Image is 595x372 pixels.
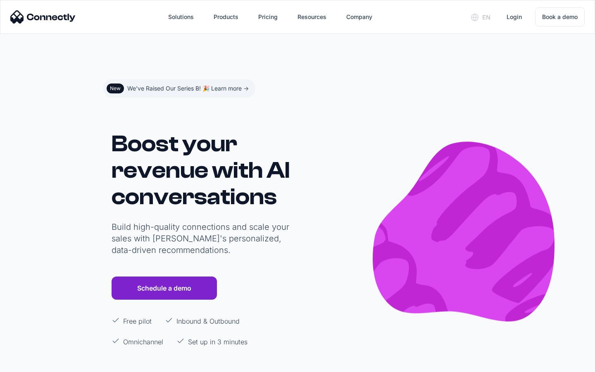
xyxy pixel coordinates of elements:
a: Book a demo [535,7,585,26]
div: en [464,11,497,23]
aside: Language selected: English [8,357,50,369]
p: Set up in 3 minutes [188,337,248,347]
a: NewWe've Raised Our Series B! 🎉 Learn more -> [103,79,255,98]
div: Pricing [258,11,278,23]
div: Solutions [168,11,194,23]
div: Products [214,11,238,23]
div: Company [340,7,379,27]
div: Login [507,11,522,23]
div: Resources [297,11,326,23]
p: Inbound & Outbound [176,316,240,326]
div: Solutions [162,7,200,27]
div: Products [207,7,245,27]
div: Resources [291,7,333,27]
img: Connectly Logo [10,10,76,24]
h1: Boost your revenue with AI conversations [112,131,293,210]
a: Pricing [252,7,284,27]
p: Build high-quality connections and scale your sales with [PERSON_NAME]'s personalized, data-drive... [112,221,293,256]
div: New [110,85,121,92]
a: Schedule a demo [112,277,217,300]
div: We've Raised Our Series B! 🎉 Learn more -> [127,83,249,94]
p: Free pilot [123,316,152,326]
p: Omnichannel [123,337,163,347]
div: Company [346,11,372,23]
ul: Language list [17,358,50,369]
div: en [482,12,490,23]
a: Login [500,7,528,27]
